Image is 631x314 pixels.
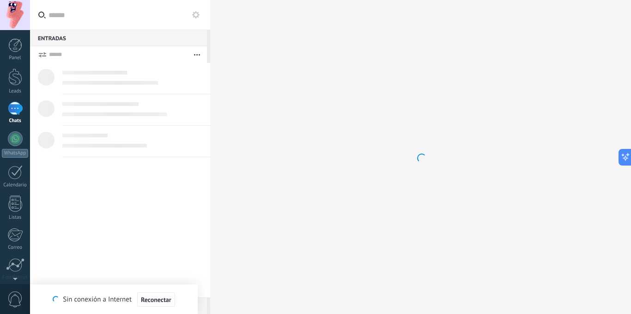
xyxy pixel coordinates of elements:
[137,292,175,307] button: Reconectar
[53,292,175,307] div: Sin conexión a Internet
[2,215,29,221] div: Listas
[2,88,29,94] div: Leads
[141,296,171,303] span: Reconectar
[187,46,207,63] button: Más
[2,245,29,251] div: Correo
[2,149,28,158] div: WhatsApp
[2,182,29,188] div: Calendario
[2,55,29,61] div: Panel
[2,118,29,124] div: Chats
[30,30,207,46] div: Entradas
